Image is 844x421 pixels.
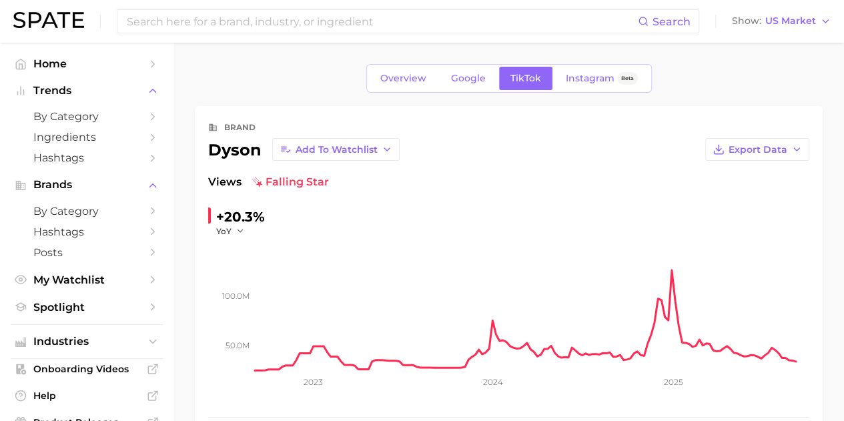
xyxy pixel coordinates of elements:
[621,73,634,84] span: Beta
[33,274,140,286] span: My Watchlist
[369,67,438,90] a: Overview
[33,226,140,238] span: Hashtags
[11,332,163,352] button: Industries
[11,53,163,74] a: Home
[33,246,140,259] span: Posts
[11,175,163,195] button: Brands
[33,110,140,123] span: by Category
[729,13,834,30] button: ShowUS Market
[125,10,638,33] input: Search here for a brand, industry, or ingredient
[33,336,140,348] span: Industries
[208,138,400,161] div: dyson
[566,73,614,84] span: Instagram
[11,222,163,242] a: Hashtags
[216,206,265,228] div: +20.3%
[252,174,329,190] span: falling star
[765,17,816,25] span: US Market
[11,386,163,406] a: Help
[33,131,140,143] span: Ingredients
[653,15,691,28] span: Search
[380,73,426,84] span: Overview
[33,205,140,218] span: by Category
[33,179,140,191] span: Brands
[33,57,140,70] span: Home
[208,174,242,190] span: Views
[11,106,163,127] a: by Category
[33,85,140,97] span: Trends
[216,226,232,237] span: YoY
[554,67,649,90] a: InstagramBeta
[11,127,163,147] a: Ingredients
[11,201,163,222] a: by Category
[33,363,140,375] span: Onboarding Videos
[11,242,163,263] a: Posts
[33,390,140,402] span: Help
[11,297,163,318] a: Spotlight
[729,144,787,155] span: Export Data
[483,377,503,387] tspan: 2024
[222,291,250,301] tspan: 100.0m
[224,119,256,135] div: brand
[11,81,163,101] button: Trends
[272,138,400,161] button: Add to Watchlist
[11,359,163,379] a: Onboarding Videos
[33,151,140,164] span: Hashtags
[216,226,245,237] button: YoY
[732,17,761,25] span: Show
[33,301,140,314] span: Spotlight
[440,67,497,90] a: Google
[451,73,486,84] span: Google
[296,144,378,155] span: Add to Watchlist
[13,12,84,28] img: SPATE
[499,67,552,90] a: TikTok
[252,177,263,187] img: falling star
[11,147,163,168] a: Hashtags
[226,340,250,350] tspan: 50.0m
[304,377,323,387] tspan: 2023
[664,377,683,387] tspan: 2025
[11,270,163,290] a: My Watchlist
[510,73,541,84] span: TikTok
[705,138,809,161] button: Export Data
